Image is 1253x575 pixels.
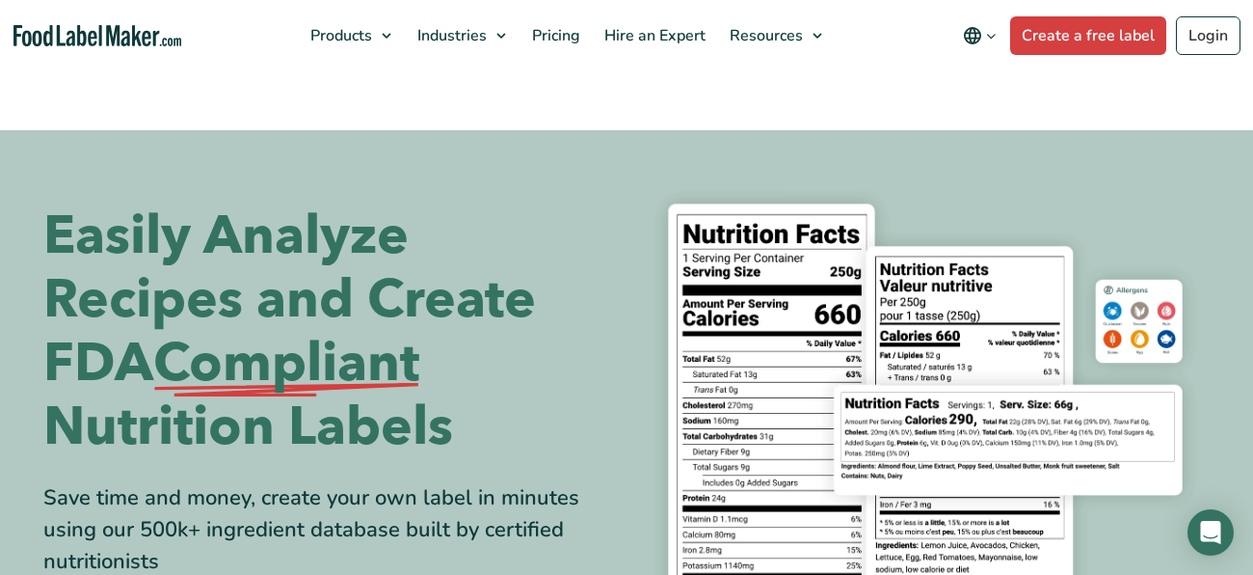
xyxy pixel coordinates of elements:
[599,25,707,46] span: Hire an Expert
[305,25,374,46] span: Products
[1176,16,1240,55] a: Login
[1187,509,1234,556] div: Open Intercom Messenger
[43,205,612,459] h1: Easily Analyze Recipes and Create FDA Nutrition Labels
[153,332,419,396] span: Compliant
[526,25,582,46] span: Pricing
[1010,16,1166,55] a: Create a free label
[724,25,805,46] span: Resources
[412,25,489,46] span: Industries
[13,25,181,47] a: Food Label Maker homepage
[949,16,1010,55] button: Change language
